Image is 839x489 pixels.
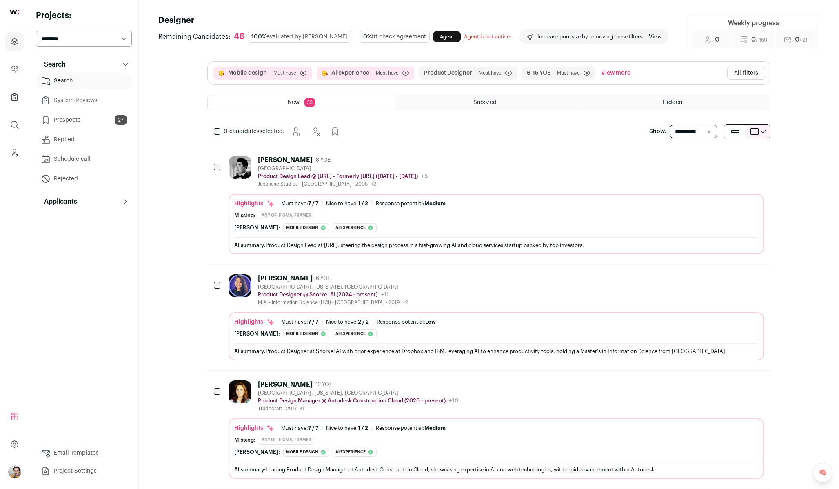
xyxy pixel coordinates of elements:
[715,35,719,44] span: 0
[234,349,266,354] span: AI summary:
[8,465,21,478] button: Open dropdown
[229,274,764,360] a: [PERSON_NAME] 6 YOE [GEOGRAPHIC_DATA], [US_STATE], [GEOGRAPHIC_DATA] Product Designer @ Snorkel A...
[599,67,632,80] button: View more
[234,212,255,219] div: Missing:
[331,69,369,77] button: Ai experience
[425,319,436,325] span: Low
[158,32,231,42] span: Remaining Candidates:
[649,33,662,40] a: View
[248,31,351,43] div: evaluated by [PERSON_NAME]
[799,38,808,42] span: / 21
[381,292,389,298] span: +11
[756,38,767,42] span: / 150
[5,87,24,107] a: Company Lists
[308,319,318,325] span: 7 / 7
[649,127,666,136] p: Show:
[234,318,275,326] div: Highlights
[234,465,758,474] div: Leading Product Design Manager at Autodesk Construction Cloud, showcasing expertise in AI and web...
[228,69,267,77] button: Mobile design
[36,193,132,210] button: Applicants
[36,131,132,148] a: Replied
[316,157,331,163] span: 8 YOE
[728,18,779,28] div: Weekly progress
[251,34,266,40] span: 100%
[258,284,408,290] div: [GEOGRAPHIC_DATA], [US_STATE], [GEOGRAPHIC_DATA]
[557,70,580,76] span: Must have
[433,31,461,42] a: Agent
[36,73,132,89] a: Search
[229,274,251,297] img: 3245f666e9b2059150fe0462616985a9a16e42aa369360bc64ad6de853b3e093
[258,274,313,282] div: [PERSON_NAME]
[327,123,343,140] button: Add to Prospects
[307,123,324,140] button: Hide
[259,211,314,220] div: Any of: Figma, Framer
[424,69,472,77] button: Product Designer
[259,436,314,445] div: Any of: Figma, Framer
[537,33,642,40] p: Increase pool size by removing these filters
[358,319,369,325] span: 2 / 2
[258,390,459,396] div: [GEOGRAPHIC_DATA], [US_STATE], [GEOGRAPHIC_DATA]
[281,319,436,325] ul: | |
[527,69,550,77] button: 6-15 YOE
[377,319,436,325] div: Response potential:
[424,425,446,431] span: Medium
[158,15,668,26] h1: Designer
[234,467,266,472] span: AI summary:
[115,115,127,125] span: 27
[283,329,329,338] div: Mobile design
[421,173,428,179] span: +5
[36,112,132,128] a: Prospects27
[281,425,318,431] div: Must have:
[333,329,377,338] div: Ai experience
[281,319,318,325] div: Must have:
[300,406,304,411] span: +1
[363,34,372,40] span: 0%
[376,70,399,76] span: Must have
[234,242,266,248] span: AI summary:
[376,425,446,431] div: Response potential:
[464,34,511,39] span: Agent is not active.
[333,223,377,232] div: Ai experience
[229,380,251,403] img: e0fa62f2e9e1bc11bdc031cbf5db82d0db4182db06ec7234bebfe2e4f7793bd3.jpg
[234,200,275,208] div: Highlights
[360,31,430,43] div: fit check agreement
[258,173,418,180] p: Product Design Lead @ [URL] - Formerly [URL] ([DATE] - [DATE])
[39,197,77,207] p: Applicants
[258,398,446,404] p: Product Design Manager @ Autodesk Construction Cloud (2020 - present)
[308,425,318,431] span: 7 / 7
[283,223,329,232] div: Mobile design
[234,241,758,249] div: Product Design Lead at [URL], steering the design process in a fast-growing AI and cloud services...
[229,156,251,179] img: 46cd75cccbd964d66de2e453fe6e9c0a5c8044877d5a0310a79216f5ebd7a0ca
[751,35,767,44] span: 0
[663,100,682,105] span: Hidden
[583,95,770,110] a: Hidden
[234,449,280,456] div: [PERSON_NAME]:
[229,380,764,479] a: [PERSON_NAME] 12 YOE [GEOGRAPHIC_DATA], [US_STATE], [GEOGRAPHIC_DATA] Product Design Manager @ Au...
[234,347,758,356] div: Product Designer at Snorkel AI with prior experience at Dropbox and IBM, leveraging AI to enhance...
[358,425,368,431] span: 1 / 2
[258,405,459,412] div: Tradecraft - 2017
[273,70,296,76] span: Must have
[5,32,24,51] a: Projects
[281,200,318,207] div: Must have:
[234,224,280,231] div: [PERSON_NAME]:
[288,123,304,140] button: Snooze
[795,35,808,44] span: 0
[8,465,21,478] img: 144000-medium_jpg
[308,201,318,206] span: 7 / 7
[316,275,331,282] span: 6 YOE
[10,10,19,14] img: wellfound-shorthand-0d5821cbd27db2630d0214b213865d53afaa358527fdda9d0ea32b1df1b89c2c.svg
[283,448,329,457] div: Mobile design
[395,95,582,110] a: Snoozed
[234,424,275,432] div: Highlights
[229,156,764,254] a: [PERSON_NAME] 8 YOE [GEOGRAPHIC_DATA] Product Design Lead @ [URL] - Formerly [URL] ([DATE] - [DAT...
[281,425,446,431] ul: | |
[224,127,284,136] span: selected:
[288,100,300,105] span: New
[326,425,368,431] div: Nice to have:
[258,380,313,389] div: [PERSON_NAME]
[5,60,24,79] a: Company and ATS Settings
[358,201,368,206] span: 1 / 2
[234,331,280,337] div: [PERSON_NAME]:
[39,60,66,69] p: Search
